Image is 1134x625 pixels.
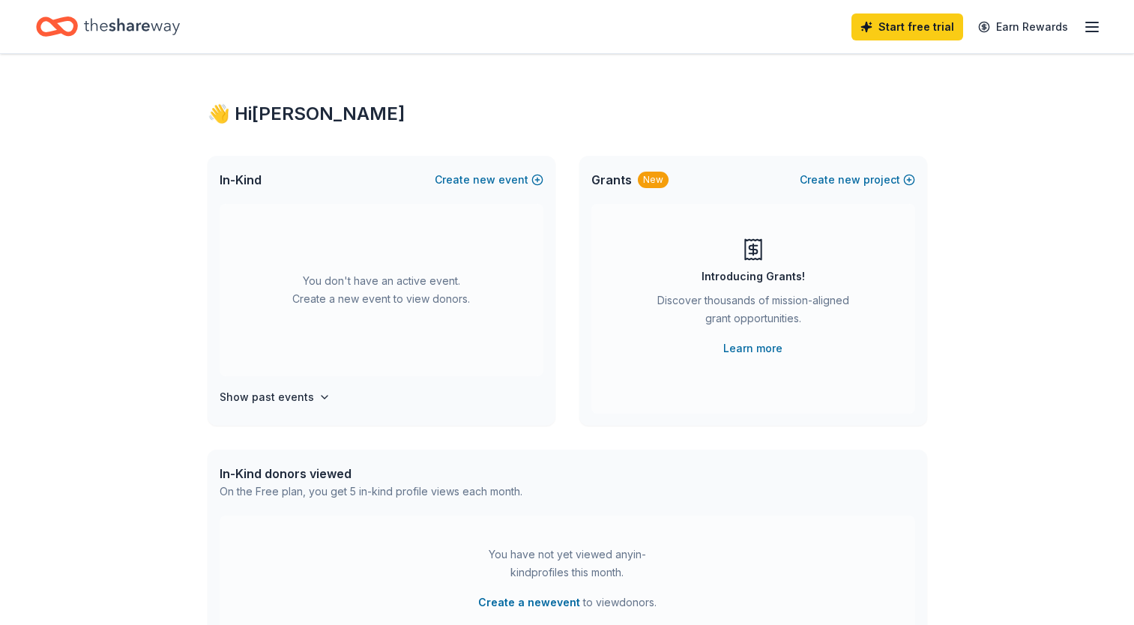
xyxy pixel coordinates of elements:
[473,171,495,189] span: new
[220,204,543,376] div: You don't have an active event. Create a new event to view donors.
[478,594,657,612] span: to view donors .
[723,339,782,357] a: Learn more
[800,171,915,189] button: Createnewproject
[208,102,927,126] div: 👋 Hi [PERSON_NAME]
[220,388,314,406] h4: Show past events
[36,9,180,44] a: Home
[838,171,860,189] span: new
[591,171,632,189] span: Grants
[474,546,661,582] div: You have not yet viewed any in-kind profiles this month.
[969,13,1077,40] a: Earn Rewards
[220,465,522,483] div: In-Kind donors viewed
[638,172,669,188] div: New
[435,171,543,189] button: Createnewevent
[220,171,262,189] span: In-Kind
[220,483,522,501] div: On the Free plan, you get 5 in-kind profile views each month.
[478,594,580,612] button: Create a newevent
[851,13,963,40] a: Start free trial
[220,388,331,406] button: Show past events
[651,292,855,333] div: Discover thousands of mission-aligned grant opportunities.
[702,268,805,286] div: Introducing Grants!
